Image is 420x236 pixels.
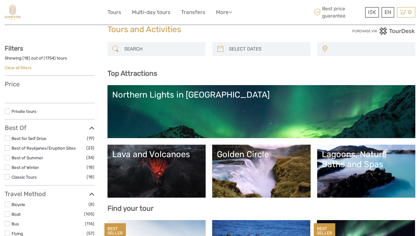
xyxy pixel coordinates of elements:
[85,220,94,227] span: (116)
[227,44,308,55] input: SELECT DATES
[5,124,94,132] h3: Best Of
[5,65,31,70] a: Clear all filters
[45,55,54,61] label: 1754
[12,231,23,236] a: Flying
[5,80,94,88] h3: Price
[112,90,411,100] div: Northern Lights in [GEOGRAPHIC_DATA]
[368,9,376,15] span: ISK
[107,204,154,213] b: Find your tour
[12,165,39,170] a: Best of Winter
[322,149,411,193] a: Lagoons, Nature Baths and Spas
[86,154,94,161] span: (34)
[217,149,306,159] div: Golden Circle
[216,8,232,17] a: More
[12,109,36,114] a: Private tours
[12,202,25,207] a: Bicycle
[5,5,21,20] img: 1903-69ff98fa-d30c-4678-8f86-70567d3a2f0b_logo_small.jpg
[12,155,43,160] a: Best of Summer
[86,144,94,152] span: (23)
[12,212,21,217] a: Boat
[122,44,203,55] input: SEARCH
[12,146,76,151] a: Best of Reykjanes/Eruption Sites
[112,90,411,133] a: Northern Lights in [GEOGRAPHIC_DATA]
[5,190,94,198] h3: Travel Method
[24,55,29,61] label: 18
[112,149,201,193] a: Lava and Volcanoes
[107,69,157,78] b: Top Attractions
[88,201,94,208] span: (8)
[181,8,205,17] a: Transfers
[132,8,170,17] a: Multi-day tours
[382,7,394,17] div: EN
[322,149,411,170] div: Lagoons, Nature Baths and Spas
[87,135,94,142] span: (19)
[112,149,201,159] div: Lava and Volcanoes
[5,45,23,52] strong: Filters
[217,149,306,193] a: Golden Circle
[12,136,46,141] a: Best for Self Drive
[84,210,94,218] span: (105)
[12,175,37,180] a: Classic Tours
[87,173,94,181] span: (18)
[407,9,413,15] span: 0
[313,5,364,19] span: Best price guarantee
[5,55,94,65] div: Showing ( ) out of ( ) tours
[107,25,313,35] h1: Tours and Activities
[352,27,415,35] img: PurchaseViaTourDesk.png
[12,221,19,226] a: Bus
[87,164,94,171] span: (18)
[107,8,121,17] a: Tours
